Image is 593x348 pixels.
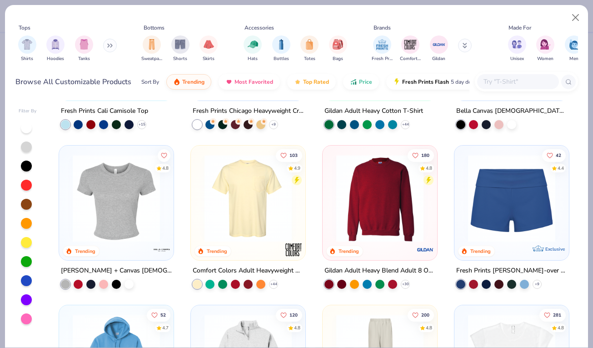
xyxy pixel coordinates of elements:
img: Gildan logo [416,241,434,259]
img: Fresh Prints Image [375,38,389,51]
img: Gildan Image [432,38,446,51]
span: Unisex [510,55,524,62]
button: filter button [329,35,347,62]
div: Accessories [244,24,274,32]
div: Sort By [141,78,159,86]
span: + 44 [402,122,409,127]
button: filter button [199,35,218,62]
div: Filter By [19,108,37,115]
div: filter for Bags [329,35,347,62]
div: filter for Shirts [18,35,36,62]
span: Tanks [78,55,90,62]
span: + 9 [535,282,539,287]
button: filter button [372,35,393,62]
span: Price [359,78,372,86]
button: filter button [46,35,65,62]
span: 103 [289,153,298,157]
span: 180 [421,153,429,157]
div: filter for Tanks [75,35,93,62]
img: trending.gif [173,78,180,86]
button: filter button [171,35,189,62]
span: Men [569,55,578,62]
img: Comfort Colors logo [284,241,303,259]
div: Fresh Prints Cali Camisole Top [61,106,148,117]
span: Hats [248,55,258,62]
img: Men Image [569,39,579,50]
img: Bottles Image [276,39,286,50]
button: filter button [75,35,93,62]
button: Most Favorited [219,74,280,90]
span: Fresh Prints Flash [402,78,449,86]
button: Fresh Prints Flash5 day delivery [386,74,491,90]
img: Hoodies Image [50,39,60,50]
div: filter for Skirts [199,35,218,62]
div: filter for Gildan [430,35,448,62]
img: Hats Image [248,39,258,50]
span: 52 [160,313,166,317]
div: filter for Men [565,35,583,62]
div: Tops [19,24,30,32]
img: Tanks Image [79,39,89,50]
img: Sweatpants Image [147,39,157,50]
button: Like [276,308,302,321]
button: Like [147,308,170,321]
div: 4.8 [294,324,300,331]
span: Most Favorited [234,78,273,86]
button: Like [276,149,302,161]
span: 120 [289,313,298,317]
button: filter button [244,35,262,62]
span: Hoodies [47,55,64,62]
img: d60be0fe-5443-43a1-ac7f-73f8b6aa2e6e [463,155,560,242]
span: 42 [556,153,561,157]
img: Bella + Canvas logo [153,241,171,259]
span: Top Rated [303,78,329,86]
img: Unisex Image [512,39,522,50]
div: 4.8 [426,324,432,331]
img: Skirts Image [204,39,214,50]
span: 5 day delivery [451,77,484,87]
img: aa15adeb-cc10-480b-b531-6e6e449d5067 [68,155,164,242]
button: Like [158,149,170,161]
span: Trending [182,78,204,86]
img: flash.gif [393,78,400,86]
div: Browse All Customizable Products [15,76,131,87]
span: + 9 [271,122,276,127]
div: filter for Fresh Prints [372,35,393,62]
div: Fresh Prints Chicago Heavyweight Crewneck [193,106,304,117]
img: 284e3bdb-833f-4f21-a3b0-720291adcbd9 [200,155,296,242]
div: filter for Comfort Colors [400,35,421,62]
div: Bella Canvas [DEMOGRAPHIC_DATA]' Micro Ribbed Scoop Tank [456,106,567,117]
img: Shirts Image [22,39,32,50]
div: 4.8 [162,165,169,171]
button: Trending [166,74,211,90]
button: Like [408,308,434,321]
button: Like [408,149,434,161]
div: Gildan Adult Heavy Cotton T-Shirt [324,106,423,117]
button: Price [343,74,379,90]
span: Totes [304,55,315,62]
div: Bottoms [144,24,164,32]
span: Shorts [173,55,187,62]
button: Close [567,9,584,26]
button: filter button [430,35,448,62]
span: + 30 [402,282,409,287]
button: filter button [508,35,526,62]
div: 4.8 [426,165,432,171]
img: Women Image [540,39,551,50]
span: Women [537,55,553,62]
img: most_fav.gif [225,78,233,86]
button: filter button [141,35,162,62]
span: Sweatpants [141,55,162,62]
div: filter for Unisex [508,35,526,62]
button: filter button [18,35,36,62]
img: c7b025ed-4e20-46ac-9c52-55bc1f9f47df [332,155,428,242]
img: Comfort Colors Image [404,38,417,51]
div: [PERSON_NAME] + Canvas [DEMOGRAPHIC_DATA]' Micro Ribbed Baby Tee [61,265,172,277]
div: Made For [508,24,531,32]
input: Try "T-Shirt" [483,76,553,87]
span: Bottles [274,55,289,62]
img: Shorts Image [175,39,185,50]
div: filter for Women [536,35,554,62]
span: Shirts [21,55,33,62]
span: Comfort Colors [400,55,421,62]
